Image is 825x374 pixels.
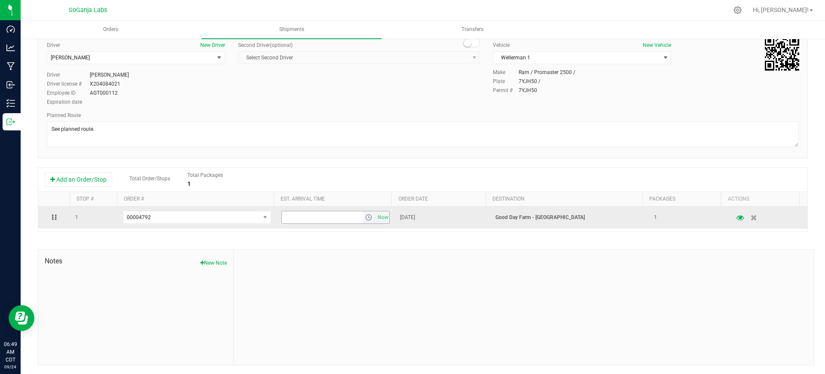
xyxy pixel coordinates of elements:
span: 00004792 [127,214,151,220]
span: (optional) [270,42,293,48]
div: X204084021 [90,80,120,88]
span: Wellerman 1 [493,52,660,64]
p: 09/24 [4,364,17,370]
inline-svg: Manufacturing [6,62,15,71]
span: [DATE] [400,213,415,222]
a: Est. arrival time [281,196,325,202]
label: Driver [47,41,60,49]
div: Ram / Promaster 2500 / [519,68,575,76]
label: Driver [47,71,90,79]
span: SoGanja Labs [69,6,107,14]
p: Good Day Farm - [GEOGRAPHIC_DATA] [495,213,644,222]
span: 1 [654,213,657,222]
span: select [260,211,270,223]
label: Driver license # [47,80,90,88]
iframe: Resource center [9,305,34,331]
label: Employee ID [47,89,90,97]
th: Actions [721,192,799,207]
span: Set Current date [376,211,390,224]
strong: 1 [187,180,191,187]
a: Shipments [202,21,382,39]
a: Transfers [382,21,562,39]
div: Manage settings [732,6,743,14]
div: 7YJH50 [519,87,537,94]
button: Add an Order/Stop [45,172,112,187]
span: select [660,52,671,64]
span: Total Order/Stops [129,176,170,182]
inline-svg: Dashboard [6,25,15,34]
button: New Driver [200,41,225,49]
a: Orders [21,21,201,39]
a: Stop # [76,196,94,202]
inline-svg: Analytics [6,43,15,52]
inline-svg: Outbound [6,117,15,126]
div: AGT000112 [90,89,118,97]
span: select [375,211,389,223]
label: Permit # [493,87,519,94]
span: Notes [45,256,227,266]
span: select [214,52,225,64]
button: New Vehicle [643,41,671,49]
span: Hi, [PERSON_NAME]! [753,6,809,13]
a: Order date [398,196,428,202]
span: Total Packages [187,172,223,178]
label: Make [493,68,519,76]
p: 06:49 AM CDT [4,340,17,364]
a: Packages [649,196,675,202]
label: Vehicle [493,41,510,49]
label: Second Driver [238,41,293,49]
div: 7YJH50 / [519,77,541,85]
button: New Note [200,259,227,267]
label: Plate [493,77,519,85]
inline-svg: Inventory [6,99,15,108]
span: Orders [92,26,130,33]
qrcode: 20250924-005 [765,36,799,71]
a: Destination [492,196,525,202]
span: Transfers [450,26,495,33]
inline-svg: Inbound [6,80,15,89]
a: Order # [124,196,144,202]
span: [PERSON_NAME] [51,55,90,61]
span: Planned Route [47,112,81,118]
div: [PERSON_NAME] [90,71,129,79]
span: select [363,211,376,223]
img: Scan me! [765,36,799,71]
label: Expiration date [47,98,90,106]
span: Shipments [268,26,316,33]
span: 1 [75,213,78,222]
